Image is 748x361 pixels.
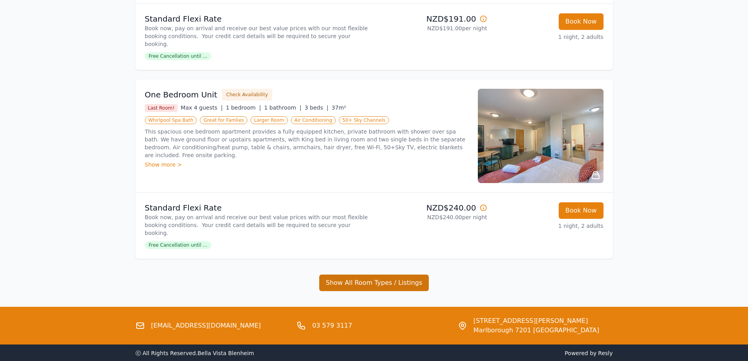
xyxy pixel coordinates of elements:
[312,321,352,330] a: 03 579 3117
[145,13,371,24] p: Standard Flexi Rate
[264,104,302,111] span: 1 bathroom |
[559,13,604,30] button: Book Now
[377,24,487,32] p: NZD$191.00 per night
[494,33,604,41] p: 1 night, 2 adults
[145,128,468,159] p: This spacious one bedroom apartment provides a fully equipped kitchen, private bathroom with show...
[135,350,254,356] span: ⓒ All Rights Reserved. Bella Vista Blenheim
[559,202,604,219] button: Book Now
[291,116,336,124] span: Air Conditioning
[145,213,371,237] p: Book now, pay on arrival and receive our best value prices with our most flexible booking conditi...
[151,321,261,330] a: [EMAIL_ADDRESS][DOMAIN_NAME]
[145,104,178,112] span: Last Room!
[598,350,613,356] a: Resly
[226,104,261,111] span: 1 bedroom |
[331,104,346,111] span: 37m²
[145,24,371,48] p: Book now, pay on arrival and receive our best value prices with our most flexible booking conditi...
[181,104,223,111] span: Max 4 guests |
[251,116,288,124] span: Larger Room
[319,275,429,291] button: Show All Room Types / Listings
[145,89,218,100] h3: One Bedroom Unit
[200,116,247,124] span: Great for Famlies
[145,241,211,249] span: Free Cancellation until ...
[145,161,468,169] div: Show more >
[145,202,371,213] p: Standard Flexi Rate
[145,52,211,60] span: Free Cancellation until ...
[339,116,389,124] span: 50+ Sky Channels
[474,326,599,335] span: Marlborough 7201 [GEOGRAPHIC_DATA]
[474,316,599,326] span: [STREET_ADDRESS][PERSON_NAME]
[377,213,487,221] p: NZD$240.00 per night
[377,349,613,357] span: Powered by
[377,13,487,24] p: NZD$191.00
[145,116,197,124] span: Whirlpool Spa Bath
[222,89,272,101] button: Check Availability
[305,104,329,111] span: 3 beds |
[494,222,604,230] p: 1 night, 2 adults
[377,202,487,213] p: NZD$240.00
